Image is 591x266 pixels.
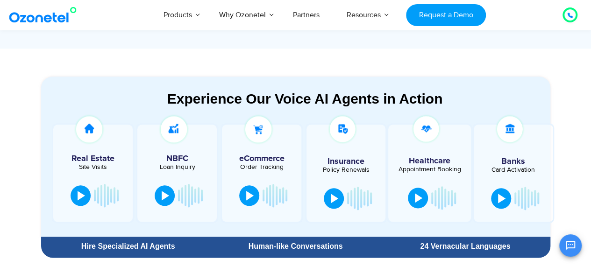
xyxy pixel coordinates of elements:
div: Appointment Booking [395,166,464,173]
div: Hire Specialized AI Agents [46,243,211,250]
a: Request a Demo [406,4,486,26]
h5: Healthcare [395,157,464,165]
div: Site Visits [58,164,128,170]
h5: Banks [478,157,548,166]
div: Order Tracking [227,164,297,170]
h5: Insurance [311,157,380,166]
div: Card Activation [478,167,548,173]
div: Policy Renewals [311,167,380,173]
h5: Real Estate [58,154,128,163]
div: Human-like Conversations [215,243,376,250]
div: Experience Our Voice AI Agents in Action [50,91,560,107]
h5: NBFC [142,154,212,163]
div: Loan Inquiry [142,164,212,170]
button: Open chat [559,234,582,257]
h5: eCommerce [227,154,297,163]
